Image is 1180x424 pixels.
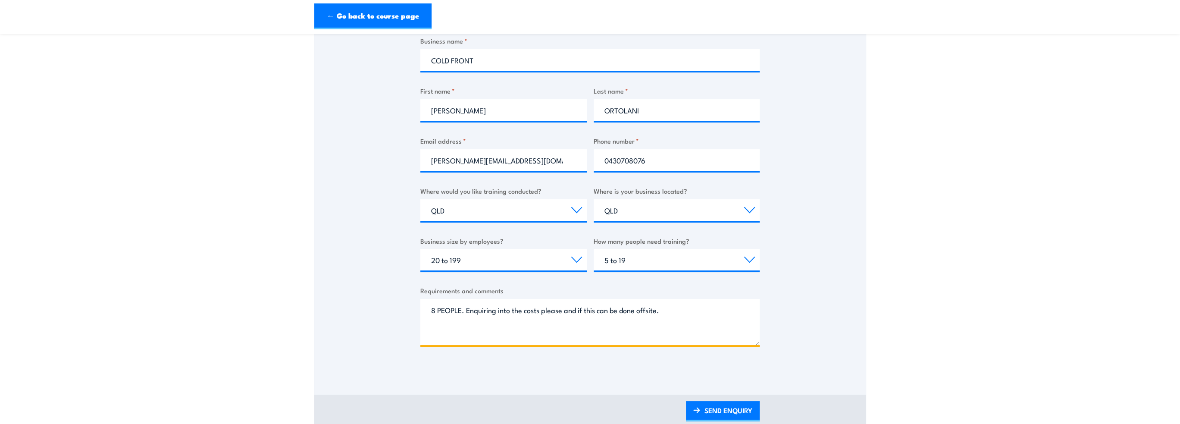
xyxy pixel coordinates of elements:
[594,236,760,246] label: How many people need training?
[314,3,432,29] a: ← Go back to course page
[594,136,760,146] label: Phone number
[420,186,587,196] label: Where would you like training conducted?
[420,136,587,146] label: Email address
[420,86,587,96] label: First name
[420,236,587,246] label: Business size by employees?
[594,186,760,196] label: Where is your business located?
[594,86,760,96] label: Last name
[686,401,760,421] a: SEND ENQUIRY
[420,286,760,295] label: Requirements and comments
[420,36,760,46] label: Business name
